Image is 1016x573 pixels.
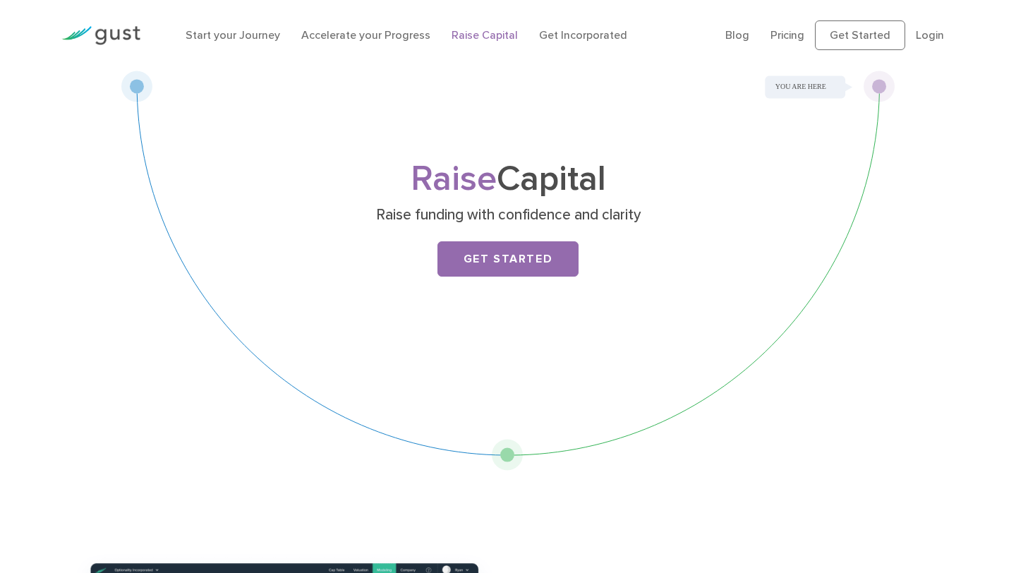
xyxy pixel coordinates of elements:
a: Blog [725,28,749,42]
a: Get Started [437,241,579,277]
a: Login [916,28,944,42]
a: Raise Capital [452,28,518,42]
img: Gust Logo [61,26,140,45]
h1: Capital [229,163,787,195]
a: Get Started [815,20,905,50]
p: Raise funding with confidence and clarity [235,205,782,225]
a: Accelerate your Progress [301,28,430,42]
a: Get Incorporated [539,28,627,42]
span: Raise [411,158,497,200]
a: Start your Journey [186,28,280,42]
a: Pricing [770,28,804,42]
